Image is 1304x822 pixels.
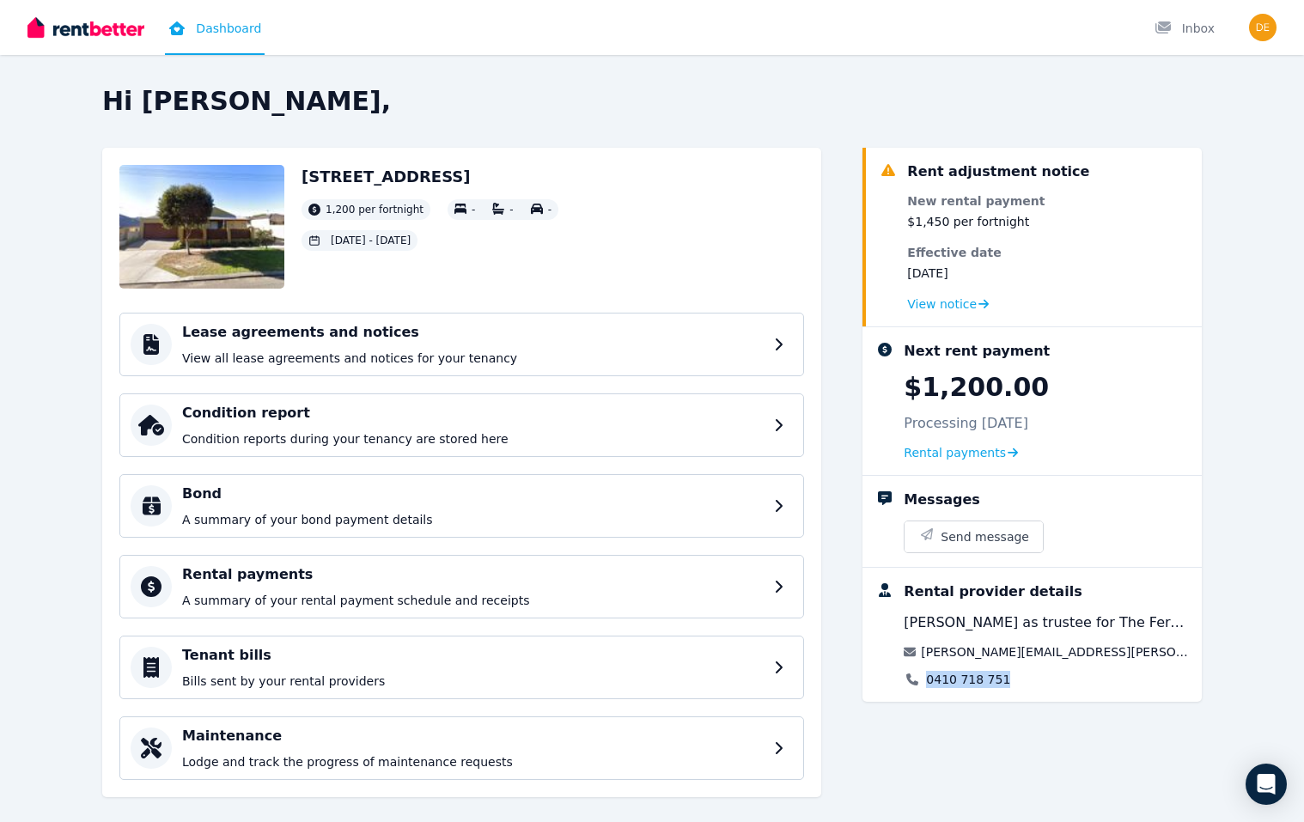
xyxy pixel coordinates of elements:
h4: Lease agreements and notices [182,322,764,343]
span: - [548,204,551,216]
img: RentBetter [27,15,144,40]
p: Processing [DATE] [904,413,1028,434]
a: [PERSON_NAME][EMAIL_ADDRESS][PERSON_NAME][DOMAIN_NAME] [921,643,1188,661]
h4: Condition report [182,403,764,423]
span: Send message [941,528,1029,545]
button: Send message [905,521,1043,552]
h2: Hi [PERSON_NAME], [102,86,1202,117]
span: - [509,204,513,216]
h4: Tenant bills [182,645,764,666]
a: 0410 718 751 [926,671,1010,688]
div: Inbox [1155,20,1215,37]
div: Next rent payment [904,341,1050,362]
h4: Maintenance [182,726,764,746]
p: A summary of your rental payment schedule and receipts [182,592,764,609]
p: View all lease agreements and notices for your tenancy [182,350,764,367]
p: Condition reports during your tenancy are stored here [182,430,764,448]
p: A summary of your bond payment details [182,511,764,528]
div: Rental provider details [904,581,1082,602]
span: 1,200 per fortnight [326,203,423,216]
p: Bills sent by your rental providers [182,673,764,690]
p: $1,200.00 [904,372,1049,403]
div: Open Intercom Messenger [1246,764,1287,805]
img: Property Url [119,165,284,289]
a: Rental payments [904,444,1018,461]
span: Rental payments [904,444,1006,461]
a: View notice [907,295,989,313]
img: Marie Veronique Desiree Wosgien [1249,14,1277,41]
div: Messages [904,490,979,510]
h4: Rental payments [182,564,764,585]
h2: [STREET_ADDRESS] [302,165,558,189]
h4: Bond [182,484,764,504]
span: - [472,204,475,216]
dd: [DATE] [907,265,1045,282]
span: [PERSON_NAME] as trustee for The Ferdowsian Trust [904,612,1188,633]
dt: Effective date [907,244,1045,261]
dd: $1,450 per fortnight [907,213,1045,230]
dt: New rental payment [907,192,1045,210]
p: Lodge and track the progress of maintenance requests [182,753,764,770]
span: View notice [907,295,977,313]
div: Rent adjustment notice [907,161,1089,182]
span: [DATE] - [DATE] [331,234,411,247]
